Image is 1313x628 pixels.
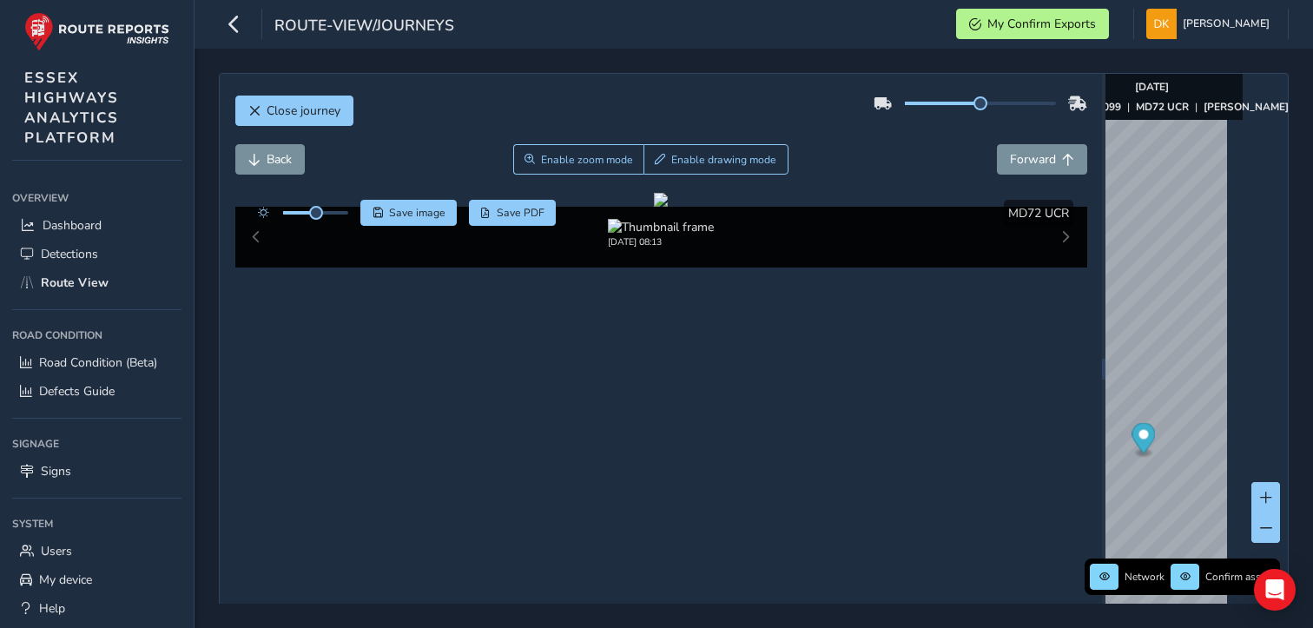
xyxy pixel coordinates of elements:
button: My Confirm Exports [956,9,1109,39]
button: Draw [643,144,788,175]
button: Back [235,144,305,175]
span: My Confirm Exports [987,16,1096,32]
div: System [12,511,181,537]
div: | | [1015,100,1289,114]
div: Overview [12,185,181,211]
span: Route View [41,274,109,291]
div: [DATE] 08:13 [608,235,714,248]
span: Close journey [267,102,340,119]
a: Users [12,537,181,565]
strong: [DATE] [1135,80,1169,94]
span: Confirm assets [1205,570,1275,584]
a: Road Condition (Beta) [12,348,181,377]
a: Defects Guide [12,377,181,406]
span: [PERSON_NAME] [1183,9,1270,39]
span: Signs [41,463,71,479]
button: Save [360,200,457,226]
strong: MD72 UCR [1136,100,1189,114]
span: ESSEX HIGHWAYS ANALYTICS PLATFORM [24,68,119,148]
span: My device [39,572,92,588]
span: route-view/journeys [274,15,454,39]
div: Open Intercom Messenger [1254,569,1296,611]
a: Route View [12,268,181,297]
span: Help [39,600,65,617]
button: PDF [469,200,557,226]
span: Save PDF [497,206,544,220]
div: Map marker [1132,423,1156,459]
span: Enable drawing mode [671,153,776,167]
a: Detections [12,240,181,268]
div: Road Condition [12,322,181,348]
a: Dashboard [12,211,181,240]
span: Save image [389,206,445,220]
span: Users [41,543,72,559]
button: Close journey [235,96,353,126]
a: Signs [12,457,181,486]
span: Enable zoom mode [541,153,633,167]
button: Forward [997,144,1087,175]
div: Signage [12,431,181,457]
span: MD72 UCR [1008,205,1069,221]
span: Defects Guide [39,383,115,400]
a: Help [12,594,181,623]
button: Zoom [513,144,644,175]
span: Detections [41,246,98,262]
span: Dashboard [43,217,102,234]
span: Forward [1010,151,1056,168]
img: diamond-layout [1146,9,1177,39]
span: Network [1125,570,1165,584]
img: Thumbnail frame [608,219,714,235]
strong: [PERSON_NAME] [1204,100,1289,114]
button: [PERSON_NAME] [1146,9,1276,39]
img: rr logo [24,12,169,51]
span: Back [267,151,292,168]
span: Road Condition (Beta) [39,354,157,371]
a: My device [12,565,181,594]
